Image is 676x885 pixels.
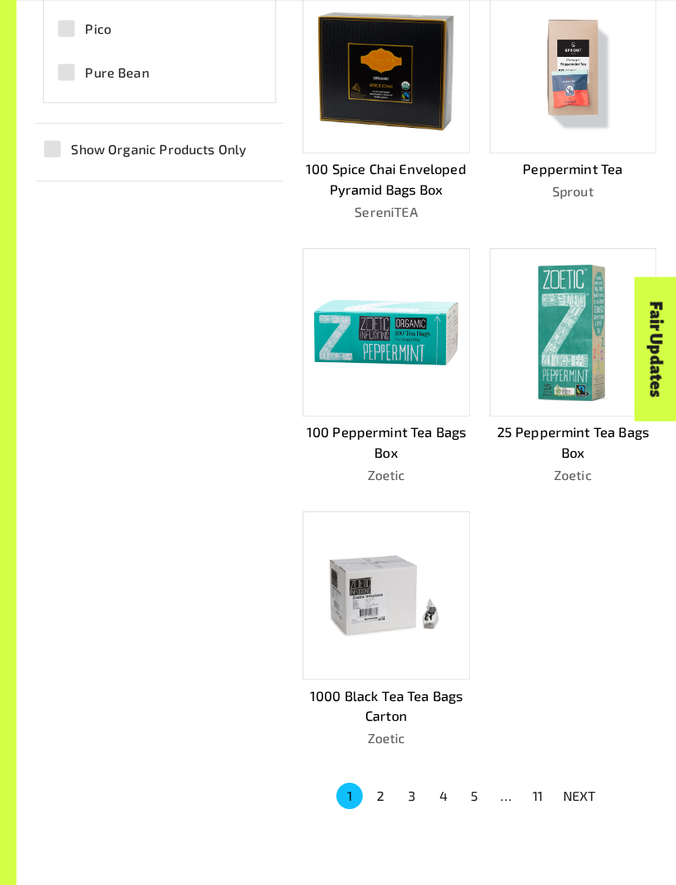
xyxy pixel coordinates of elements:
p: 25 Peppermint Tea Bags Box [490,423,656,464]
span: Pico [85,20,111,40]
button: Go to page 11 [524,784,551,810]
span: Show Organic Products Only [71,140,246,160]
p: 1000 Black Tea Tea Bags Carton [303,687,469,727]
button: page 1 [336,784,363,810]
p: Peppermint Tea [490,160,656,181]
button: NEXT [553,782,606,812]
p: 100 Peppermint Tea Bags Box [303,423,469,464]
p: NEXT [563,787,596,807]
p: Sprout [490,182,656,202]
button: Go to page 3 [399,784,425,810]
button: Go to page 5 [462,784,488,810]
p: Zoetic [303,729,469,749]
button: Go to page 2 [368,784,394,810]
p: 100 Spice Chai Enveloped Pyramid Bags Box [303,160,469,200]
p: Zoetic [490,466,656,486]
button: Go to page 4 [430,784,457,810]
a: 1000 Black Tea Tea Bags CartonZoetic [303,512,469,749]
nav: pagination navigation [334,782,606,812]
span: Pure Bean [85,64,148,83]
p: SereniTEA [303,203,469,223]
p: Zoetic [303,466,469,486]
a: 25 Peppermint Tea Bags BoxZoetic [490,249,656,486]
a: 100 Peppermint Tea Bags BoxZoetic [303,249,469,486]
div: … [493,787,519,807]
